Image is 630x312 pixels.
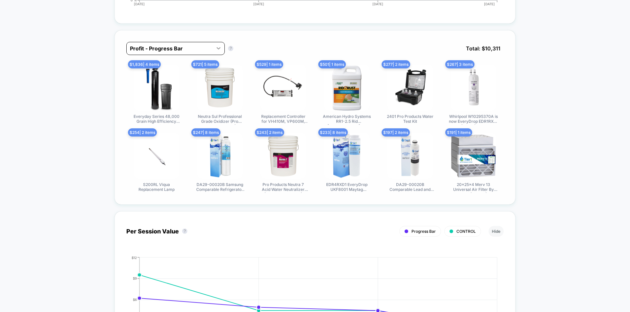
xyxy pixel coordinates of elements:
[255,60,283,68] span: $ 529 | 1 items
[195,182,244,193] span: DA29-00020B Samsung Comparable Refrigerator Water Filter By Tier1
[133,277,137,281] tspan: $9
[382,128,410,137] span: $ 197 | 2 items
[318,128,348,137] span: $ 233 | 8 items
[324,65,370,111] img: American Hydro Systems RR1-2.5 Rid O' Rust 2X Concentrate Rust Preventer (2.5 Gallon Container)
[197,65,243,111] img: Neutra Sul Professional Grade Oxidizer (Pro Products HP05N)
[372,2,383,6] tspan: [DATE]
[259,182,308,193] span: Pro Products Neutra 7 Acid Water Neutralizer (40 lb pail, #SP40N)
[387,65,433,111] img: 2401 Pro Products Water Test Kit
[195,114,244,125] span: Neutra Sul Professional Grade Oxidizer (Pro Products HP05N)
[133,298,137,302] tspan: $6
[322,182,371,193] span: EDR4RXD1 EveryDrop UKF8001 Maytag Comparable Refrigerator Filter By Tier1
[259,114,308,125] span: Replacement Controller for VH410M, VP600M, and VP950M
[449,182,498,193] span: 20x25x4 Merv 13 Universal Air Filter By Tier1 (6-Pack)
[128,60,161,68] span: $ 1,836 | 4 items
[134,2,145,6] tspan: [DATE]
[451,65,496,111] img: Whirlpool W10295370A is now EveryDrop EDR1RXD1 (Filter 1) Filter
[322,114,371,125] span: American Hydro Systems RR1-2.5 Rid [PERSON_NAME] 2X Concentrate Rust Preventer (2.5 Gallon Contai...
[387,133,433,179] img: DA29-00020B Comparable Lead and Mercury Reducing Filter By Tier1 Plus
[260,133,306,179] img: Pro Products Neutra 7 Acid Water Neutralizer (40 lb pail, #SP40N)
[253,2,264,6] tspan: [DATE]
[324,133,370,179] img: EDR4RXD1 EveryDrop UKF8001 Maytag Comparable Refrigerator Filter By Tier1
[463,42,504,55] span: Total: $ 10,311
[411,229,436,234] span: Progress Bar
[197,133,243,179] img: DA29-00020B Samsung Comparable Refrigerator Water Filter By Tier1
[191,60,219,68] span: $ 721 | 5 items
[318,60,346,68] span: $ 501 | 1 items
[451,133,496,179] img: 20x25x4 Merv 13 Universal Air Filter By Tier1 (6-Pack)
[386,182,435,193] span: DA29-00020B Comparable Lead and Mercury Reducing Filter By Tier1 Plus
[191,128,220,137] span: $ 247 | 8 items
[132,114,181,125] span: Everyday Series 48,000 Grain High Efficiency Water Softener
[182,229,187,234] button: ?
[456,229,476,234] span: CONTROL
[134,133,179,179] img: S200RL Viqua Replacement Lamp
[134,65,179,111] img: Everyday Series 48,000 Grain High Efficiency Water Softener
[132,182,181,193] span: S200RL Viqua Replacement Lamp
[445,128,472,137] span: $ 191 | 1 items
[132,256,137,260] tspan: $12
[449,114,498,125] span: Whirlpool W10295370A is now EveryDrop EDR1RXD1 (Filter 1) Filter
[228,46,233,51] button: ?
[445,60,474,68] span: $ 267 | 3 items
[484,2,495,6] tspan: [DATE]
[255,128,284,137] span: $ 243 | 2 items
[386,114,435,125] span: 2401 Pro Products Water Test Kit
[128,128,157,137] span: $ 254 | 2 items
[382,60,410,68] span: $ 277 | 2 items
[489,226,504,237] button: Hide
[260,65,306,111] img: Replacement Controller for VH410M, VP600M, and VP950M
